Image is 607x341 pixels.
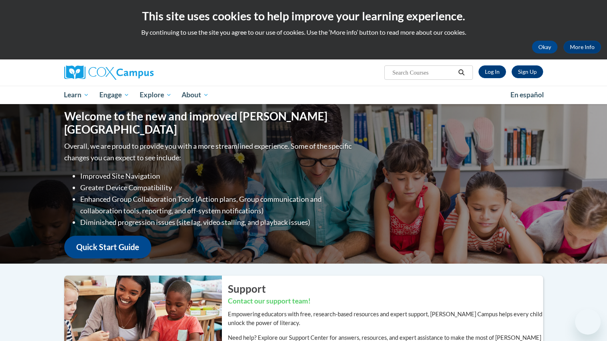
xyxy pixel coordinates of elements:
[80,182,354,193] li: Greater Device Compatibility
[228,282,543,296] h2: Support
[94,86,134,104] a: Engage
[575,309,601,335] iframe: Button to launch messaging window
[80,193,354,217] li: Enhanced Group Collaboration Tools (Action plans, Group communication and collaboration tools, re...
[80,217,354,228] li: Diminished progression issues (site lag, video stalling, and playback issues)
[455,68,467,77] button: Search
[64,140,354,164] p: Overall, we are proud to provide you with a more streamlined experience. Some of the specific cha...
[64,65,154,80] img: Cox Campus
[391,68,455,77] input: Search Courses
[505,87,549,103] a: En español
[182,90,209,100] span: About
[134,86,177,104] a: Explore
[176,86,214,104] a: About
[228,296,543,306] h3: Contact our support team!
[80,170,354,182] li: Improved Site Navigation
[6,8,601,24] h2: This site uses cookies to help improve your learning experience.
[228,310,543,327] p: Empowering educators with free, research-based resources and expert support, [PERSON_NAME] Campus...
[64,110,354,136] h1: Welcome to the new and improved [PERSON_NAME][GEOGRAPHIC_DATA]
[512,65,543,78] a: Register
[64,65,216,80] a: Cox Campus
[64,90,89,100] span: Learn
[64,236,151,258] a: Quick Start Guide
[6,28,601,37] p: By continuing to use the site you agree to our use of cookies. Use the ‘More info’ button to read...
[99,90,129,100] span: Engage
[52,86,555,104] div: Main menu
[140,90,172,100] span: Explore
[59,86,95,104] a: Learn
[478,65,506,78] a: Log In
[564,41,601,53] a: More Info
[510,91,544,99] span: En español
[532,41,558,53] button: Okay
